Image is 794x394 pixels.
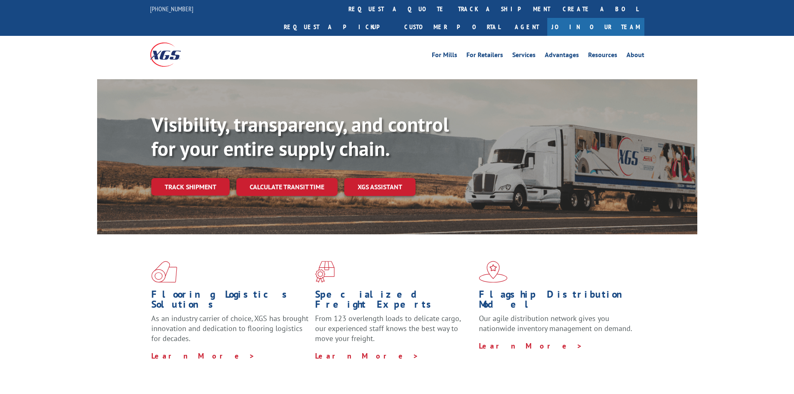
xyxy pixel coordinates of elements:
a: Customer Portal [398,18,506,36]
h1: Specialized Freight Experts [315,289,473,314]
a: Resources [588,52,617,61]
img: xgs-icon-total-supply-chain-intelligence-red [151,261,177,283]
a: XGS ASSISTANT [344,178,416,196]
a: Agent [506,18,547,36]
a: Advantages [545,52,579,61]
a: About [626,52,644,61]
a: Services [512,52,536,61]
a: Track shipment [151,178,230,196]
a: Request a pickup [278,18,398,36]
img: xgs-icon-focused-on-flooring-red [315,261,335,283]
a: Calculate transit time [236,178,338,196]
a: For Retailers [466,52,503,61]
span: As an industry carrier of choice, XGS has brought innovation and dedication to flooring logistics... [151,314,308,343]
a: Learn More > [315,351,419,361]
b: Visibility, transparency, and control for your entire supply chain. [151,111,449,161]
img: xgs-icon-flagship-distribution-model-red [479,261,508,283]
a: Join Our Team [547,18,644,36]
h1: Flooring Logistics Solutions [151,289,309,314]
h1: Flagship Distribution Model [479,289,636,314]
p: From 123 overlength loads to delicate cargo, our experienced staff knows the best way to move you... [315,314,473,351]
a: Learn More > [479,341,583,351]
span: Our agile distribution network gives you nationwide inventory management on demand. [479,314,632,333]
a: Learn More > [151,351,255,361]
a: For Mills [432,52,457,61]
a: [PHONE_NUMBER] [150,5,193,13]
